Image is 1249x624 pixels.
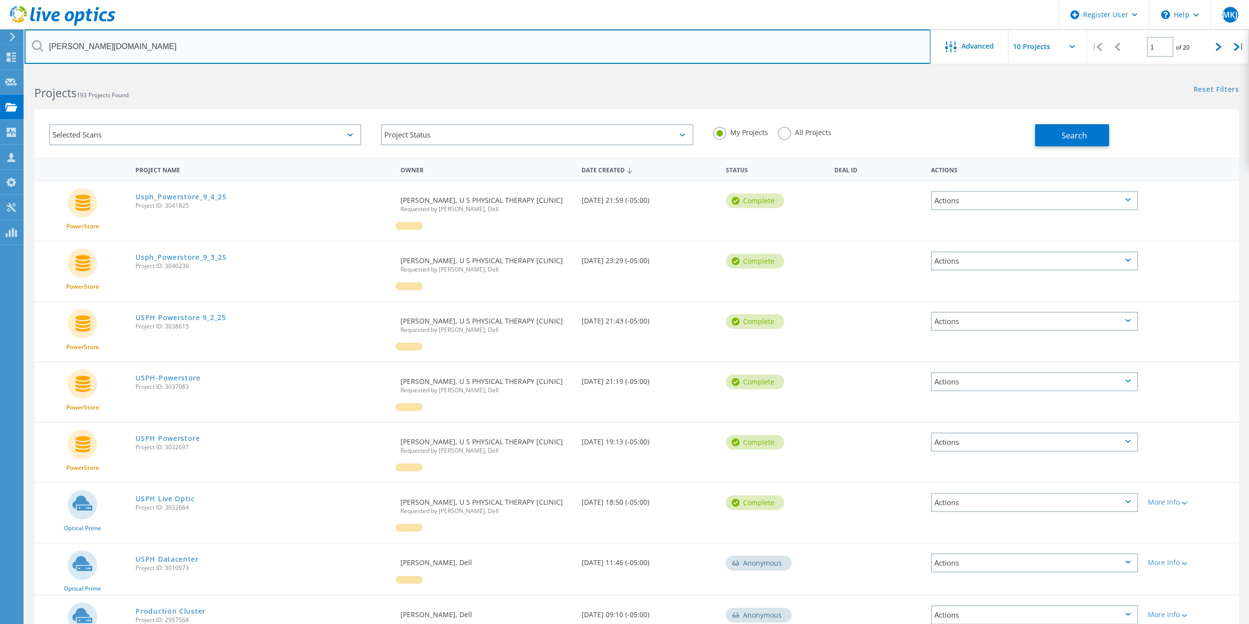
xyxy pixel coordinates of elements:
div: [PERSON_NAME], U S PHYSICAL THERAPY [CLINIC] [396,483,576,524]
a: Usph_Powerstore_9_3_25 [135,254,226,261]
div: Complete [726,375,784,389]
div: Project Name [131,160,396,178]
span: PowerStore [66,405,99,410]
div: [PERSON_NAME], U S PHYSICAL THERAPY [CLINIC] [396,181,576,222]
span: MKJ [1222,11,1237,19]
span: Requested by [PERSON_NAME], Dell [400,327,571,333]
a: Live Optics Dashboard [10,21,115,27]
div: [PERSON_NAME], U S PHYSICAL THERAPY [CLINIC] [396,423,576,463]
div: Complete [726,254,784,269]
div: Actions [931,312,1138,331]
span: Project ID: 2957568 [135,617,391,623]
a: Usph_Powerstore_9_4_25 [135,193,226,200]
span: Project ID: 3040236 [135,263,391,269]
a: USPH Powerstore [135,435,200,442]
div: Actions [931,553,1138,572]
div: Actions [931,372,1138,391]
a: USPH Powerstore 9_2_25 [135,314,226,321]
div: Actions [931,251,1138,271]
div: [PERSON_NAME], U S PHYSICAL THERAPY [CLINIC] [396,302,576,343]
div: Project Status [381,124,693,145]
div: [PERSON_NAME], U S PHYSICAL THERAPY [CLINIC] [396,362,576,403]
svg: \n [1161,10,1170,19]
span: Requested by [PERSON_NAME], Dell [400,206,571,212]
span: of 20 [1176,43,1190,52]
span: Requested by [PERSON_NAME], Dell [400,267,571,272]
div: [DATE] 21:43 (-05:00) [577,302,721,334]
div: Actions [931,433,1138,452]
div: Complete [726,435,784,450]
span: Optical Prime [64,525,101,531]
div: Status [721,160,829,178]
div: Complete [726,495,784,510]
a: USPH Datacenter [135,556,199,563]
span: Project ID: 3038615 [135,324,391,329]
div: [DATE] 11:46 (-05:00) [577,543,721,576]
div: [DATE] 23:29 (-05:00) [577,242,721,274]
span: Requested by [PERSON_NAME], Dell [400,448,571,454]
label: All Projects [778,127,831,136]
div: Date Created [577,160,721,179]
div: Actions [931,493,1138,512]
span: Optical Prime [64,586,101,592]
div: More Info [1148,611,1234,618]
span: Requested by [PERSON_NAME], Dell [400,387,571,393]
div: [PERSON_NAME], Dell [396,543,576,576]
div: More Info [1148,499,1234,506]
div: Deal Id [829,160,926,178]
div: Anonymous [726,608,792,623]
button: Search [1035,124,1109,146]
label: My Projects [713,127,768,136]
span: PowerStore [66,284,99,290]
div: [DATE] 19:13 (-05:00) [577,423,721,455]
div: Actions [926,160,1143,178]
span: Project ID: 3032664 [135,505,391,511]
div: [DATE] 21:59 (-05:00) [577,181,721,214]
div: Selected Scans [49,124,361,145]
span: Project ID: 3041825 [135,203,391,209]
span: Project ID: 3010973 [135,565,391,571]
span: PowerStore [66,223,99,229]
a: Production Cluster [135,608,206,615]
div: [PERSON_NAME], U S PHYSICAL THERAPY [CLINIC] [396,242,576,282]
span: PowerStore [66,465,99,471]
div: | [1087,29,1107,64]
b: Projects [34,85,77,101]
input: Search projects by name, owner, ID, company, etc [25,29,930,64]
div: Anonymous [726,556,792,570]
div: | [1229,29,1249,64]
span: 193 Projects Found [77,91,129,99]
div: Complete [726,314,784,329]
div: Actions [931,191,1138,210]
a: Reset Filters [1194,86,1239,94]
div: [DATE] 18:50 (-05:00) [577,483,721,515]
a: USPH Live Optic [135,495,195,502]
span: Search [1062,130,1087,141]
span: Project ID: 3032697 [135,444,391,450]
span: PowerStore [66,344,99,350]
span: Project ID: 3037083 [135,384,391,390]
div: More Info [1148,559,1234,566]
div: [DATE] 21:19 (-05:00) [577,362,721,395]
div: Complete [726,193,784,208]
span: Advanced [961,43,994,50]
span: Requested by [PERSON_NAME], Dell [400,508,571,514]
div: Owner [396,160,576,178]
a: USPH-Powerstore [135,375,201,381]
